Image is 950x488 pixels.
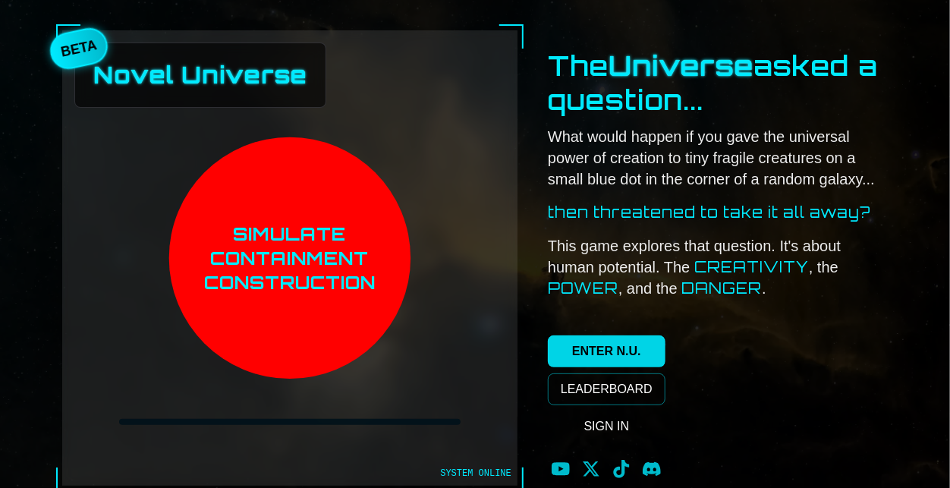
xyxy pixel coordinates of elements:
[681,279,762,298] span: danger
[548,235,888,299] p: This game explores that question. It's about human potential. The , the , and the .
[440,468,511,480] div: SYSTEM ONLINE
[93,61,307,89] h2: Novel Universe
[582,460,600,478] a: X (Twitter)
[609,49,753,83] span: Universe
[548,202,871,223] p: then threatened to take it all away?
[548,373,665,405] a: LEADERBOARD
[694,257,809,276] span: creativity
[552,460,570,478] a: YouTube
[548,411,665,442] a: SIGN IN
[548,335,665,367] a: ENTER N.U.
[119,87,461,429] button: SimulateContainmentConstruction
[612,460,631,478] a: TikTok
[548,279,618,298] span: power
[548,49,888,117] h2: The asked a question...
[643,460,661,478] a: Discord
[47,25,111,73] div: BETA
[548,126,888,190] p: What would happen if you gave the universal power of creation to tiny fragile creatures on a smal...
